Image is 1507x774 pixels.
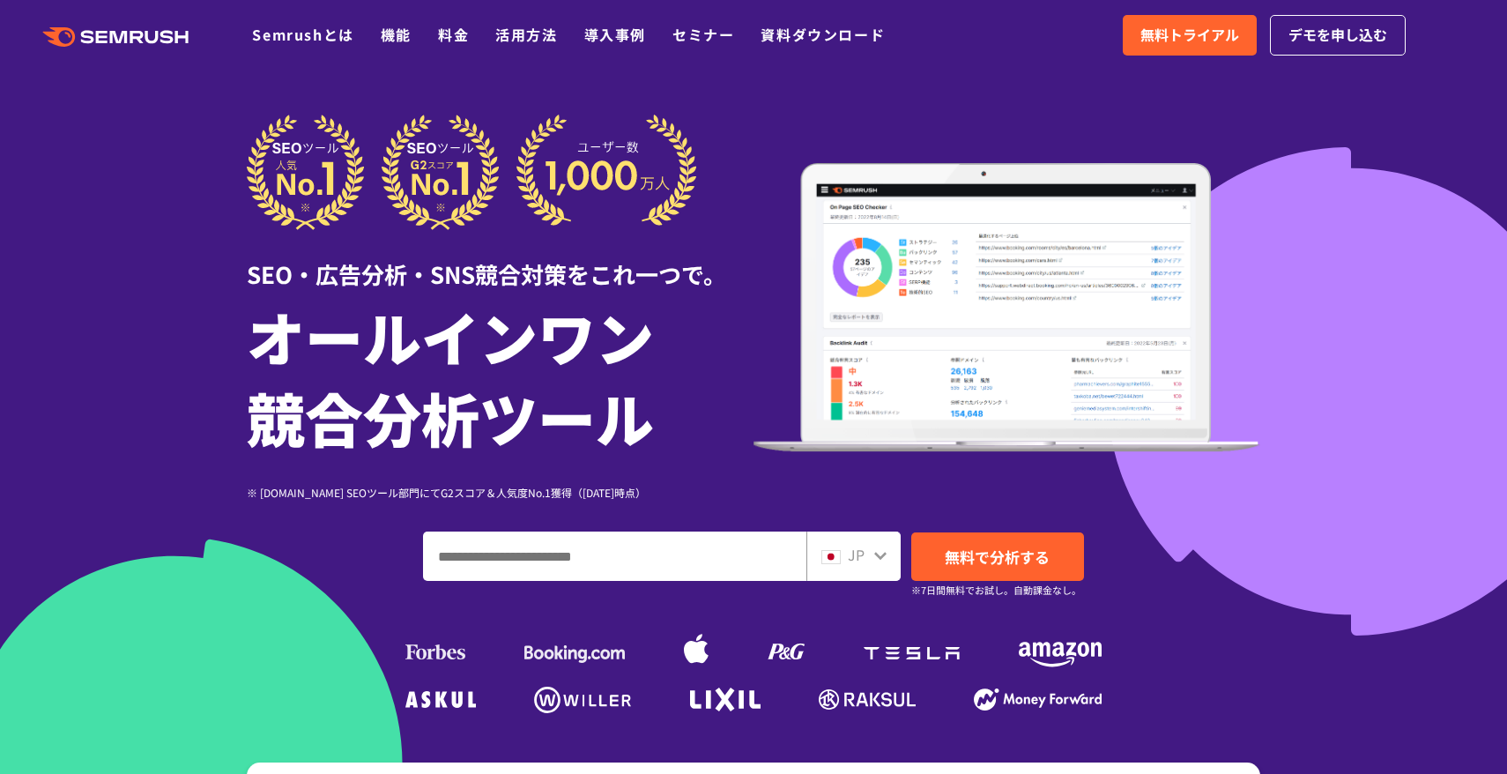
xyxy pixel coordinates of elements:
a: Semrushとは [252,24,353,45]
span: デモを申し込む [1288,24,1387,47]
div: SEO・広告分析・SNS競合対策をこれ一つで。 [247,230,753,291]
span: 無料トライアル [1140,24,1239,47]
a: 資料ダウンロード [761,24,885,45]
a: 料金 [438,24,469,45]
a: 機能 [381,24,412,45]
a: 無料で分析する [911,532,1084,581]
a: 無料トライアル [1123,15,1257,56]
h1: オールインワン 競合分析ツール [247,295,753,458]
a: デモを申し込む [1270,15,1406,56]
a: 活用方法 [495,24,557,45]
input: ドメイン、キーワードまたはURLを入力してください [424,532,805,580]
a: 導入事例 [584,24,646,45]
a: セミナー [672,24,734,45]
span: JP [848,544,865,565]
div: ※ [DOMAIN_NAME] SEOツール部門にてG2スコア＆人気度No.1獲得（[DATE]時点） [247,484,753,501]
span: 無料で分析する [945,546,1050,568]
small: ※7日間無料でお試し。自動課金なし。 [911,582,1081,599]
